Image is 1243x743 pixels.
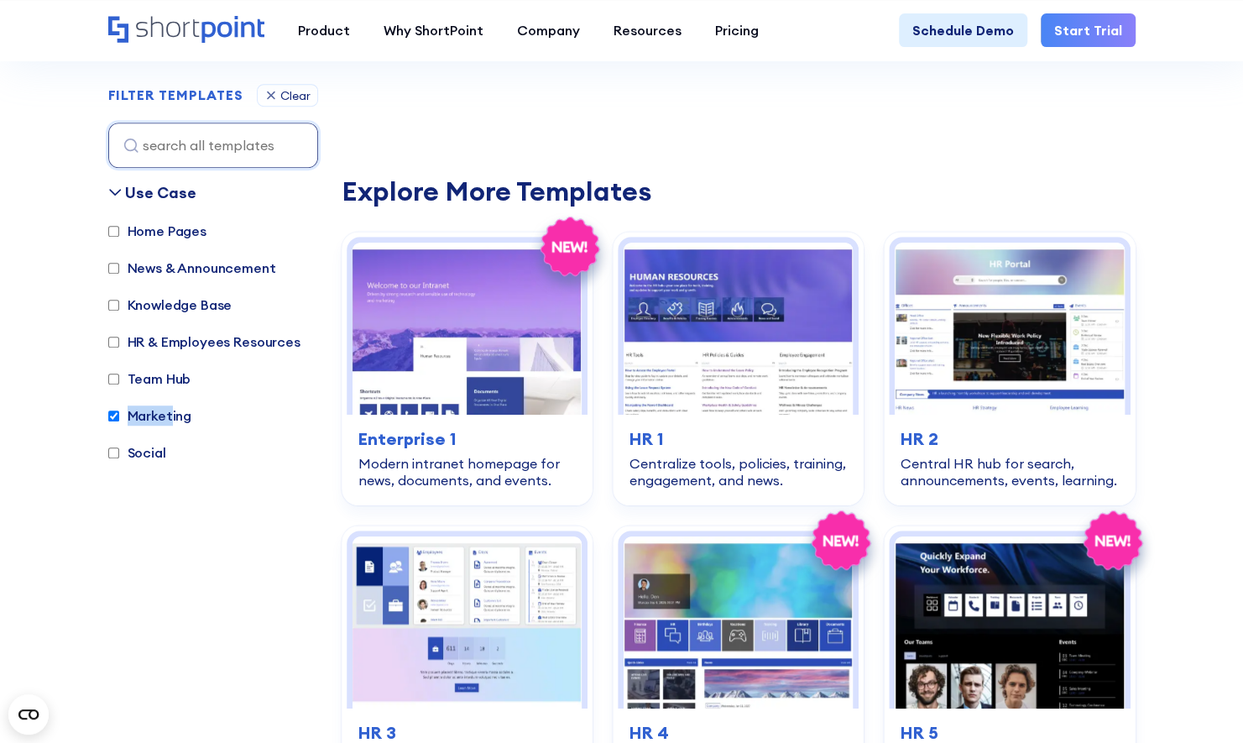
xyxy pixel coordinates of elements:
a: Pricing [698,13,776,47]
div: Explore More Templates [342,178,1136,205]
div: Central HR hub for search, announcements, events, learning. [901,455,1118,489]
h3: Enterprise 1 [358,426,576,452]
div: Product [298,20,350,40]
input: Home Pages [108,226,119,237]
label: Team Hub [108,369,191,389]
input: Knowledge Base [108,300,119,311]
label: Home Pages [108,221,206,241]
input: HR & Employees Resources [108,337,119,348]
div: Resources [614,20,682,40]
iframe: Chat Widget [1159,662,1243,743]
label: Knowledge Base [108,295,232,315]
input: News & Announcement [108,263,119,274]
div: Clear [280,90,311,102]
h2: FILTER TEMPLATES [108,88,243,103]
a: Schedule Demo [899,13,1027,47]
a: HR 2 - HR Intranet Portal: Central HR hub for search, announcements, events, learning.HR 2Central... [884,232,1135,505]
a: Company [500,13,597,47]
div: Company [517,20,580,40]
img: HR 1 – Human Resources Template: Centralize tools, policies, training, engagement, and news. [624,243,853,415]
img: HR 4 – SharePoint HR Intranet Template: Streamline news, policies, training, events, and workflow... [624,536,853,709]
a: Enterprise 1 – SharePoint Homepage Design: Modern intranet homepage for news, documents, and even... [342,232,593,505]
div: Use Case [125,181,196,204]
h3: HR 2 [901,426,1118,452]
input: Team Hub [108,374,119,385]
a: Start Trial [1041,13,1136,47]
input: Marketing [108,411,119,421]
label: News & Announcement [108,258,276,278]
img: HR 5 – Human Resource Template: Modern hub for people, policies, events, and tools. [895,536,1124,709]
a: Why ShortPoint [367,13,500,47]
div: Why ShortPoint [384,20,483,40]
label: Social [108,442,166,463]
input: search all templates [108,123,318,168]
a: HR 1 – Human Resources Template: Centralize tools, policies, training, engagement, and news.HR 1C... [613,232,864,505]
button: Open CMP widget [8,694,49,735]
img: Enterprise 1 – SharePoint Homepage Design: Modern intranet homepage for news, documents, and events. [353,243,582,415]
div: Pricing [715,20,759,40]
img: HR 2 - HR Intranet Portal: Central HR hub for search, announcements, events, learning. [895,243,1124,415]
a: Home [108,16,264,44]
a: Product [281,13,367,47]
input: Social [108,447,119,458]
a: Resources [597,13,698,47]
div: Centralize tools, policies, training, engagement, and news. [629,455,847,489]
h3: HR 1 [629,426,847,452]
label: Marketing [108,406,192,426]
div: Modern intranet homepage for news, documents, and events. [358,455,576,489]
label: HR & Employees Resources [108,332,300,352]
img: HR 3 – HR Intranet Template: All‑in‑one space for news, events, and documents. [353,536,582,709]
